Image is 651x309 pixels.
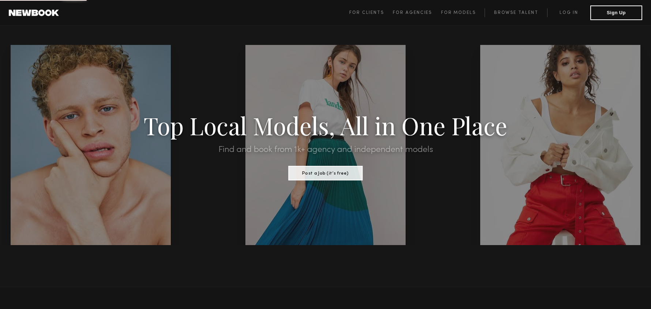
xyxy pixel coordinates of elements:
a: Post a Job (it’s free) [289,168,363,176]
h2: Find and book from 1k+ agency and independent models [49,145,602,154]
span: For Clients [349,11,384,15]
h1: Top Local Models, All in One Place [49,114,602,137]
a: Browse Talent [485,8,547,17]
button: Sign Up [590,5,642,20]
a: For Models [441,8,485,17]
a: For Agencies [393,8,441,17]
span: For Agencies [393,11,432,15]
a: Log in [547,8,590,17]
a: For Clients [349,8,393,17]
button: Post a Job (it’s free) [289,166,363,180]
span: For Models [441,11,476,15]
